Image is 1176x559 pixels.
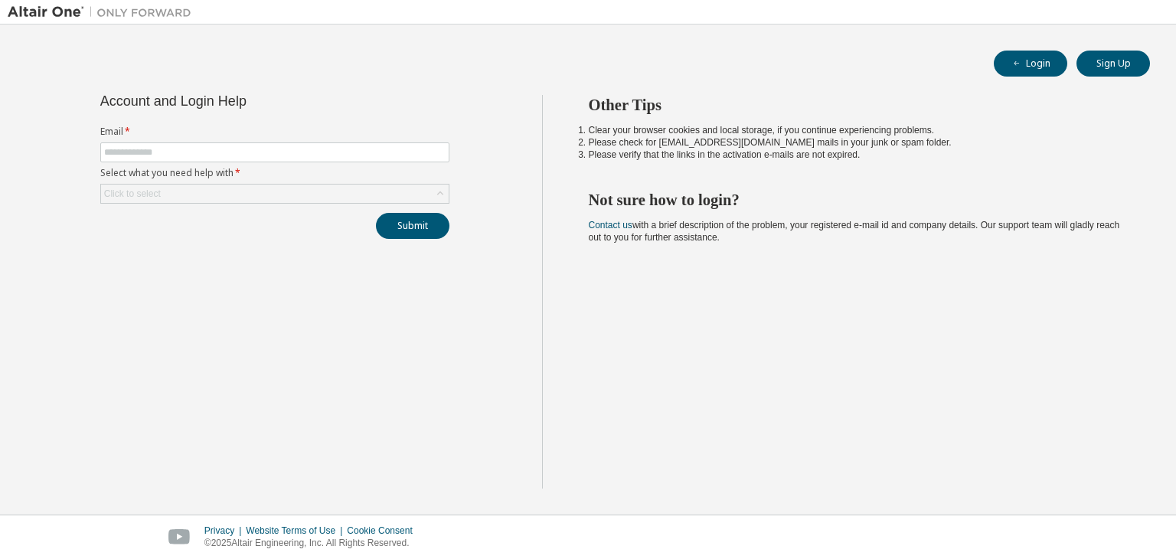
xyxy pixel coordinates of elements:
li: Please verify that the links in the activation e-mails are not expired. [589,149,1123,161]
a: Contact us [589,220,632,230]
p: © 2025 Altair Engineering, Inc. All Rights Reserved. [204,537,422,550]
h2: Other Tips [589,95,1123,115]
img: Altair One [8,5,199,20]
button: Submit [376,213,449,239]
div: Click to select [101,185,449,203]
li: Clear your browser cookies and local storage, if you continue experiencing problems. [589,124,1123,136]
button: Login [994,51,1067,77]
li: Please check for [EMAIL_ADDRESS][DOMAIN_NAME] mails in your junk or spam folder. [589,136,1123,149]
span: with a brief description of the problem, your registered e-mail id and company details. Our suppo... [589,220,1120,243]
div: Click to select [104,188,161,200]
div: Website Terms of Use [246,525,347,537]
div: Account and Login Help [100,95,380,107]
h2: Not sure how to login? [589,190,1123,210]
label: Email [100,126,449,138]
label: Select what you need help with [100,167,449,179]
img: youtube.svg [168,529,191,545]
div: Privacy [204,525,246,537]
div: Cookie Consent [347,525,421,537]
button: Sign Up [1076,51,1150,77]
